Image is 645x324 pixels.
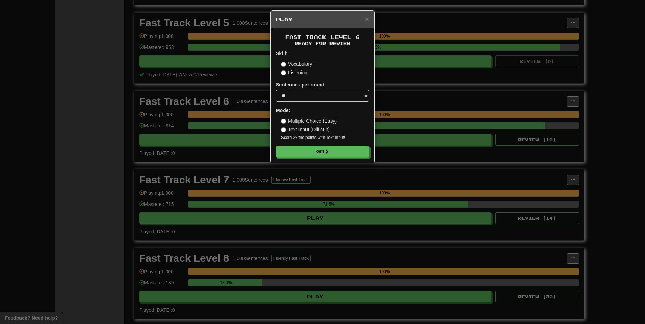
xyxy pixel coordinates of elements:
label: Vocabulary [281,60,312,67]
h5: Play [276,16,369,23]
input: Multiple Choice (Easy) [281,119,286,124]
button: Go [276,146,369,158]
strong: Mode: [276,108,290,113]
label: Multiple Choice (Easy) [281,117,337,124]
label: Sentences per round: [276,81,326,88]
input: Vocabulary [281,62,286,67]
label: Text Input (Difficult) [281,126,330,133]
input: Text Input (Difficult) [281,127,286,132]
span: × [365,15,369,23]
span: Fast Track Level 6 [285,34,360,40]
label: Listening [281,69,308,76]
small: Ready for Review [276,41,369,47]
button: Close [365,15,369,23]
input: Listening [281,70,286,75]
small: Score 2x the points with Text Input ! [281,135,369,141]
strong: Skill: [276,51,287,56]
